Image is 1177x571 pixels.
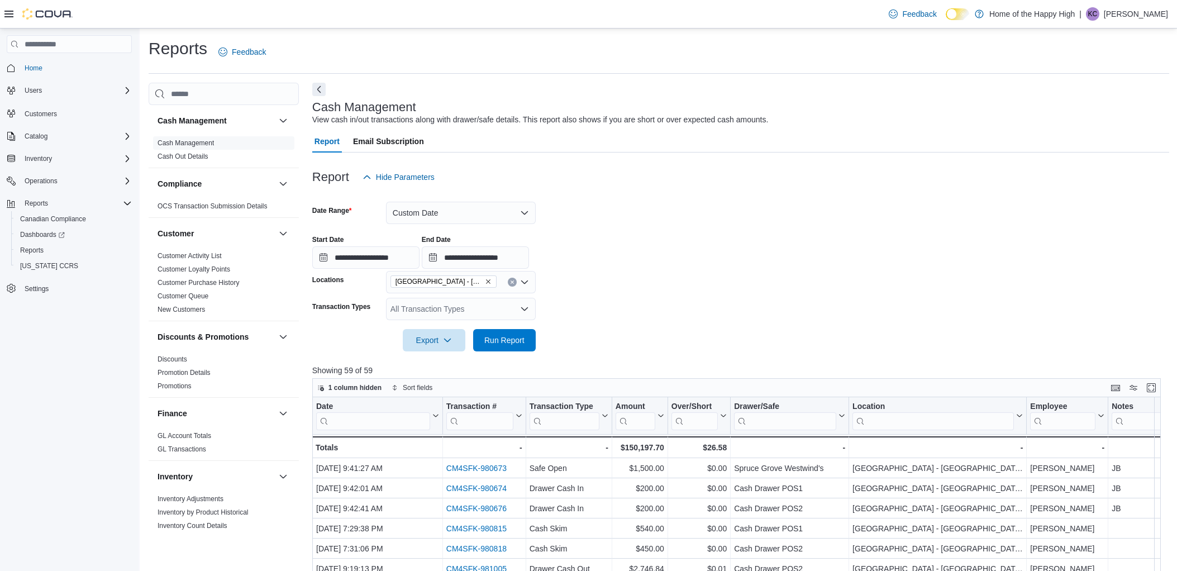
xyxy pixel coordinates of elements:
button: Clear input [508,278,517,287]
button: Catalog [2,129,136,144]
span: Customers [25,110,57,118]
button: Reports [20,197,53,210]
span: Reports [16,244,132,257]
label: Date Range [312,206,352,215]
span: [US_STATE] CCRS [20,261,78,270]
label: Start Date [312,235,344,244]
button: Transaction Type [530,402,608,430]
div: Cash Skim [530,542,608,555]
button: Discounts & Promotions [158,331,274,342]
h3: Finance [158,408,187,419]
span: Inventory Adjustments [158,494,223,503]
div: Employee [1030,402,1095,412]
button: Display options [1127,381,1140,394]
span: Hide Parameters [376,172,435,183]
div: Transaction # [446,402,513,412]
div: Kristin Coady [1086,7,1099,21]
h3: Cash Management [312,101,416,114]
span: Email Subscription [353,130,424,153]
span: Customer Activity List [158,251,222,260]
a: Customer Queue [158,292,208,300]
span: Discounts [158,355,187,364]
a: Cash Out Details [158,153,208,160]
button: Drawer/Safe [734,402,845,430]
p: [PERSON_NAME] [1104,7,1168,21]
nav: Complex example [7,55,132,326]
span: Operations [25,177,58,185]
a: Feedback [214,41,270,63]
a: Promotion Details [158,369,211,377]
span: Catalog [20,130,132,143]
div: $0.00 [671,542,727,555]
button: Compliance [158,178,274,189]
button: Cash Management [277,114,290,127]
label: Transaction Types [312,302,370,311]
p: Home of the Happy High [989,7,1075,21]
a: CM4SFK-980673 [446,464,507,473]
h3: Report [312,170,349,184]
div: $0.00 [671,502,727,515]
div: Cash Drawer POS2 [734,502,845,515]
span: Feedback [232,46,266,58]
span: Customer Queue [158,292,208,301]
button: Inventory [20,152,56,165]
div: $150,197.70 [616,441,664,454]
div: [DATE] 9:42:41 AM [316,502,439,515]
span: Feedback [902,8,936,20]
a: GL Account Totals [158,432,211,440]
div: [DATE] 9:42:01 AM [316,482,439,495]
h3: Customer [158,228,194,239]
span: [GEOGRAPHIC_DATA] - [GEOGRAPHIC_DATA] - Fire & Flower [395,276,483,287]
a: Home [20,61,47,75]
button: Hide Parameters [358,166,439,188]
a: Customer Activity List [158,252,222,260]
button: Open list of options [520,304,529,313]
button: Reports [2,196,136,211]
span: New Customers [158,305,205,314]
div: $200.00 [616,482,664,495]
button: Transaction # [446,402,522,430]
span: Reports [20,197,132,210]
span: Cash Out Details [158,152,208,161]
span: Customer Loyalty Points [158,265,230,274]
div: Transaction Type [530,402,599,430]
h1: Reports [149,37,207,60]
span: KC [1088,7,1098,21]
div: - [530,441,608,454]
span: Canadian Compliance [20,215,86,223]
button: Inventory [2,151,136,166]
button: Compliance [277,177,290,191]
span: Export [409,329,459,351]
div: Drawer Cash In [530,502,608,515]
span: Sort fields [403,383,432,392]
button: Settings [2,280,136,297]
span: Customers [20,106,132,120]
button: Operations [2,173,136,189]
div: [GEOGRAPHIC_DATA] - [GEOGRAPHIC_DATA] - Fire & Flower [852,482,1023,495]
button: Custom Date [386,202,536,224]
div: - [1030,441,1104,454]
button: Next [312,83,326,96]
div: Date [316,402,430,430]
a: Dashboards [16,228,69,241]
input: Dark Mode [946,8,969,20]
span: Users [20,84,132,97]
button: Amount [616,402,664,430]
a: OCS Transaction Submission Details [158,202,268,210]
div: $540.00 [616,522,664,535]
button: Customer [277,227,290,240]
div: [PERSON_NAME] [1030,502,1104,515]
img: Cova [22,8,73,20]
span: GL Transactions [158,445,206,454]
button: Users [20,84,46,97]
span: Customer Purchase History [158,278,240,287]
a: Cash Management [158,139,214,147]
a: GL Transactions [158,445,206,453]
div: [DATE] 7:31:06 PM [316,542,439,555]
p: Showing 59 of 59 [312,365,1169,376]
span: Inventory by Product Historical [158,508,249,517]
span: Users [25,86,42,95]
a: Customer Loyalty Points [158,265,230,273]
label: End Date [422,235,451,244]
button: Inventory [158,471,274,482]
